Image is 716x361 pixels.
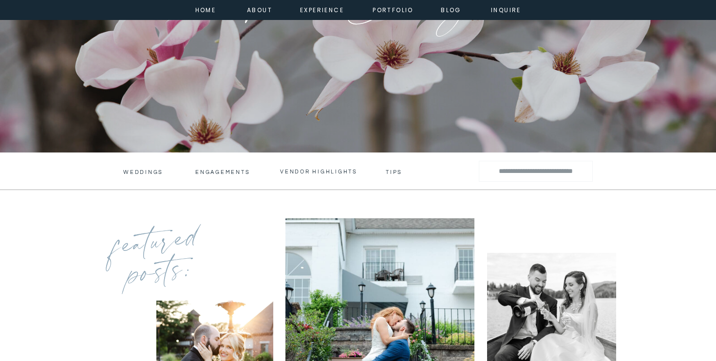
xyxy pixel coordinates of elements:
[433,5,469,14] a: Blog
[247,5,269,14] a: about
[372,5,414,14] a: portfolio
[195,169,252,175] a: engagements
[101,218,215,300] p: featured posts:
[280,168,358,175] a: vendor highlights
[192,5,219,14] a: home
[300,5,339,14] a: experience
[386,169,404,173] a: tips
[489,5,524,14] a: inquire
[123,169,162,175] a: Weddings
